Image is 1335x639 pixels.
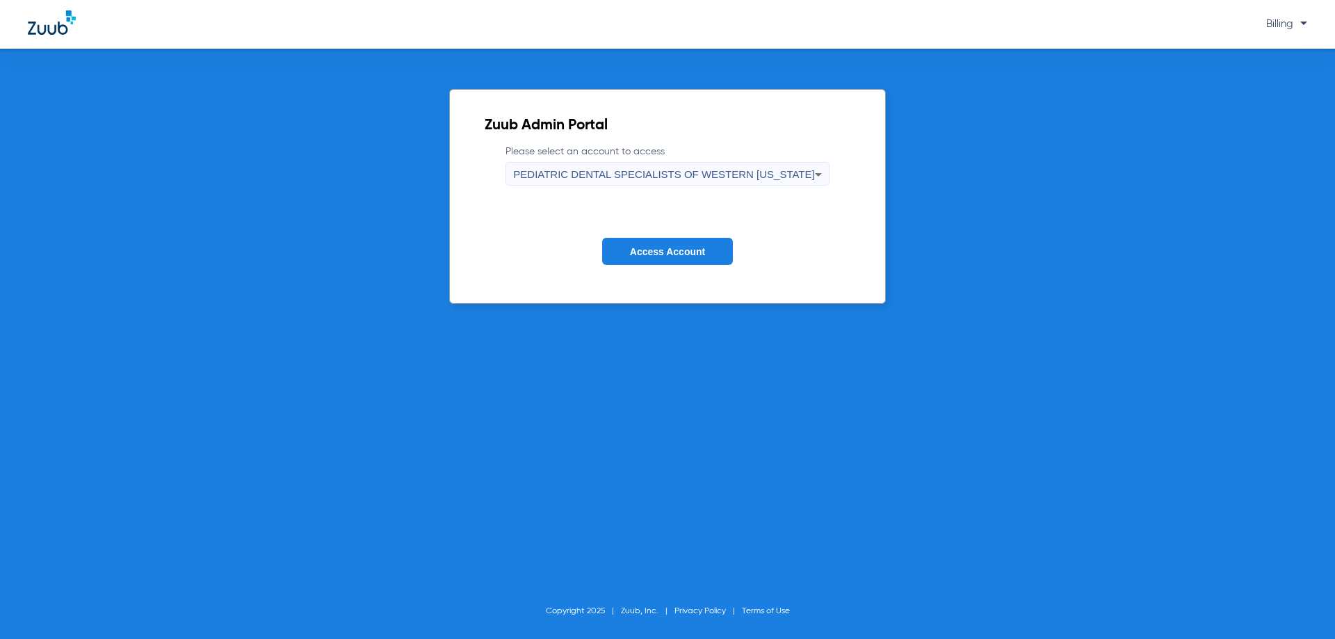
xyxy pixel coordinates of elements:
span: Billing [1266,19,1307,29]
li: Zuub, Inc. [621,604,674,618]
label: Please select an account to access [505,145,829,186]
li: Copyright 2025 [546,604,621,618]
button: Access Account [602,238,733,265]
a: Terms of Use [742,607,790,615]
img: Zuub Logo [28,10,76,35]
h2: Zuub Admin Portal [485,119,850,133]
span: PEDIATRIC DENTAL SPECIALISTS OF WESTERN [US_STATE] [513,168,814,180]
a: Privacy Policy [674,607,726,615]
span: Access Account [630,246,705,257]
